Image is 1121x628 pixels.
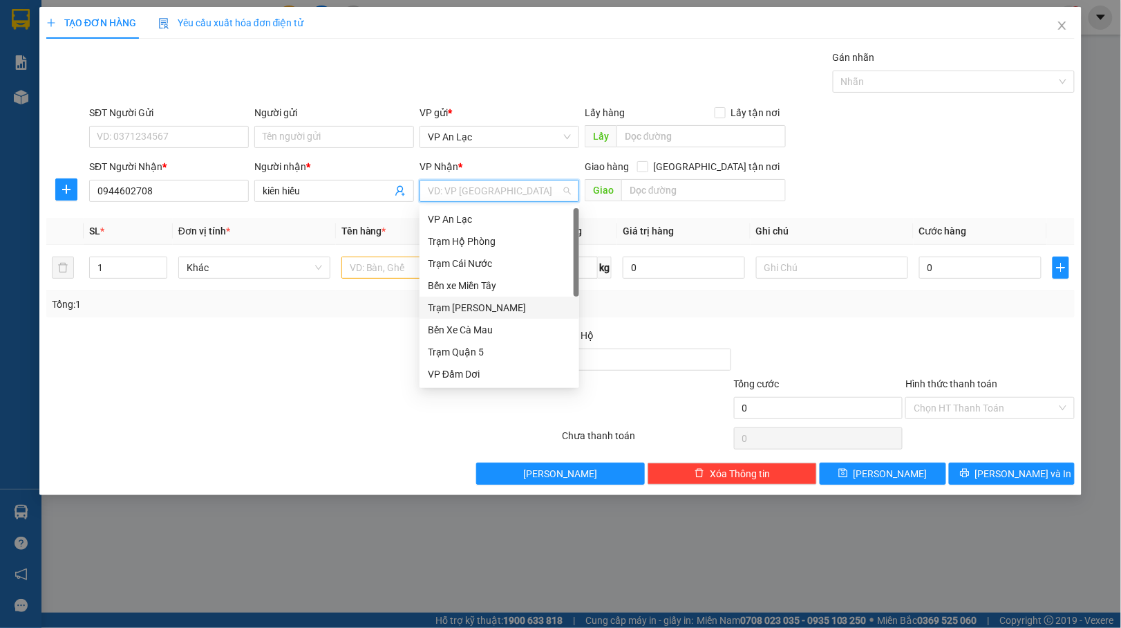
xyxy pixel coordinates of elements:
[46,18,56,28] span: plus
[1053,262,1069,273] span: plus
[56,184,77,195] span: plus
[949,463,1075,485] button: printer[PERSON_NAME] và In
[621,179,786,201] input: Dọc đường
[428,367,571,382] div: VP Đầm Dơi
[420,363,579,385] div: VP Đầm Dơi
[854,466,927,481] span: [PERSON_NAME]
[820,463,946,485] button: save[PERSON_NAME]
[428,127,571,147] span: VP An Lạc
[428,256,571,271] div: Trạm Cái Nước
[1043,7,1082,46] button: Close
[89,159,249,174] div: SĐT Người Nhận
[1057,20,1068,31] span: close
[55,178,77,201] button: plus
[726,105,786,120] span: Lấy tận nơi
[623,225,674,237] span: Giá trị hàng
[420,208,579,230] div: VP An Lạc
[341,225,386,237] span: Tên hàng
[420,341,579,363] div: Trạm Quận 5
[420,319,579,341] div: Bến Xe Cà Mau
[598,257,612,279] span: kg
[975,466,1072,481] span: [PERSON_NAME] và In
[585,161,629,172] span: Giao hàng
[254,159,414,174] div: Người nhận
[562,330,594,341] span: Thu Hộ
[585,107,625,118] span: Lấy hàng
[1053,257,1070,279] button: plus
[428,212,571,227] div: VP An Lạc
[178,225,230,237] span: Đơn vị tính
[585,125,616,147] span: Lấy
[89,225,100,237] span: SL
[919,225,967,237] span: Cước hàng
[52,257,74,279] button: delete
[420,161,458,172] span: VP Nhận
[158,18,169,29] img: icon
[560,428,733,452] div: Chưa thanh toán
[395,185,406,196] span: user-add
[428,344,571,360] div: Trạm Quận 5
[420,105,579,120] div: VP gửi
[428,234,571,249] div: Trạm Hộ Phòng
[341,257,493,279] input: VD: Bàn, Ghế
[524,466,598,481] span: [PERSON_NAME]
[420,230,579,252] div: Trạm Hộ Phòng
[905,378,997,389] label: Hình thức thanh toán
[428,278,571,293] div: Bến xe Miền Tây
[623,257,745,279] input: 0
[187,257,322,278] span: Khác
[695,468,704,479] span: delete
[420,252,579,275] div: Trạm Cái Nước
[710,466,770,481] span: Xóa Thông tin
[254,105,414,120] div: Người gửi
[648,159,786,174] span: [GEOGRAPHIC_DATA] tận nơi
[751,218,914,245] th: Ghi chú
[476,463,646,485] button: [PERSON_NAME]
[734,378,780,389] span: Tổng cước
[428,322,571,338] div: Bến Xe Cà Mau
[46,17,136,28] span: TẠO ĐƠN HÀNG
[833,52,875,63] label: Gán nhãn
[428,300,571,315] div: Trạm [PERSON_NAME]
[585,179,621,201] span: Giao
[420,297,579,319] div: Trạm Tắc Vân
[648,463,817,485] button: deleteXóa Thông tin
[420,275,579,297] div: Bến xe Miền Tây
[616,125,786,147] input: Dọc đường
[838,468,848,479] span: save
[89,105,249,120] div: SĐT Người Gửi
[52,297,433,312] div: Tổng: 1
[158,17,304,28] span: Yêu cầu xuất hóa đơn điện tử
[960,468,970,479] span: printer
[756,257,908,279] input: Ghi Chú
